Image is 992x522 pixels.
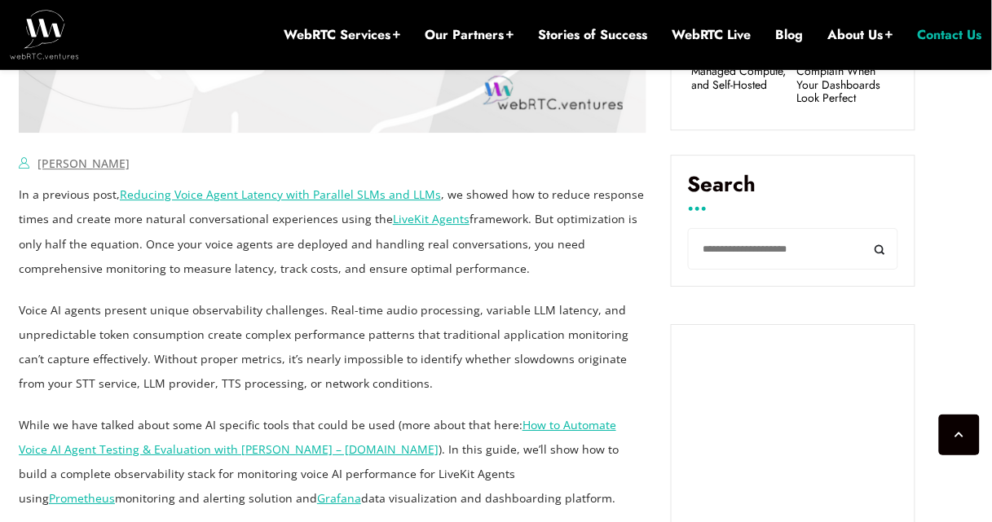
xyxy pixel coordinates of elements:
a: 3 Ways to Deploy Voice AI Agents: Managed Services, Managed Compute, and Self-Hosted [692,23,789,91]
a: About Us [828,26,893,44]
a: The WebRTC Monitoring Gap: Why Users Complain When Your Dashboards Look Perfect [797,23,894,105]
a: LiveKit Agents [393,211,470,226]
a: Grafana [317,490,361,506]
button: Search [862,228,898,270]
a: [PERSON_NAME] [37,156,130,171]
a: Blog [776,26,804,44]
a: WebRTC Services [284,26,400,44]
a: Stories of Success [538,26,647,44]
p: Voice AI agents present unique observability challenges. Real-time audio processing, variable LLM... [19,298,646,396]
img: WebRTC.ventures [10,10,79,59]
a: Prometheus [49,490,115,506]
p: In a previous post, , we showed how to reduce response times and create more natural conversation... [19,182,646,280]
a: WebRTC Live [672,26,752,44]
a: Reducing Voice Agent Latency with Parallel SLMs and LLMs [120,186,441,202]
a: Our Partners [425,26,514,44]
a: Contact Us [918,26,982,44]
label: Search [688,172,898,209]
p: While we have talked about some AI specific tools that could be used (more about that here: ). In... [19,413,646,511]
